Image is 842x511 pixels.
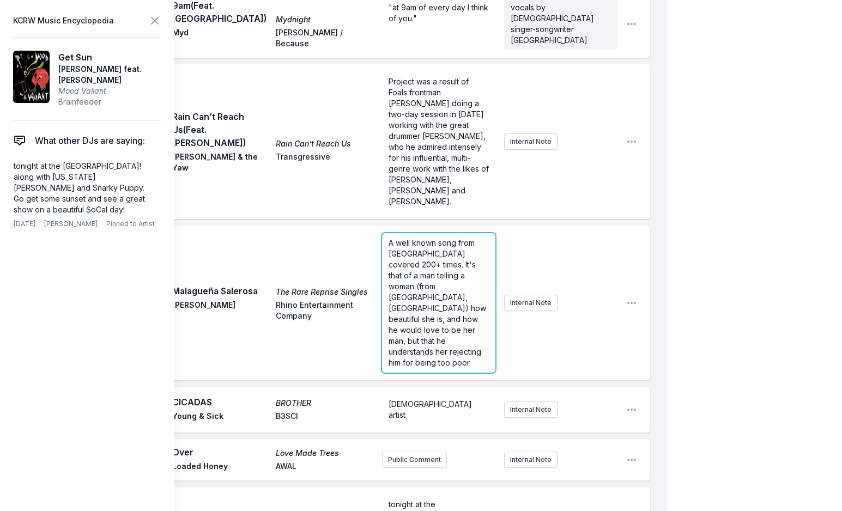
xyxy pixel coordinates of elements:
[389,3,490,23] span: "at 9am of every day I think of you."
[389,238,488,367] span: A well known song from [GEOGRAPHIC_DATA] covered 200+ times. It's that of a man telling a woman (...
[276,27,373,49] span: [PERSON_NAME] / Because
[276,14,373,25] span: Mydnight
[504,133,558,150] button: Internal Note
[276,287,373,297] span: The Rare Reprise Singles
[58,86,161,96] span: Mood Valiant
[13,13,114,28] span: KCRW Music Encyclopedia
[504,452,558,468] button: Internal Note
[172,151,269,173] span: [PERSON_NAME] & the Yaw
[276,461,373,474] span: AWAL
[276,300,373,321] span: Rhino Entertainment Company
[626,404,637,415] button: Open playlist item options
[626,297,637,308] button: Open playlist item options
[13,51,50,103] img: Mood Valiant
[504,295,558,311] button: Internal Note
[382,452,447,468] button: Public Comment
[276,411,373,424] span: B3SCI
[276,138,373,149] span: Rain Can’t Reach Us
[172,411,269,424] span: Young & Sick
[626,454,637,465] button: Open playlist item options
[172,110,269,149] span: Rain Can’t Reach Us (Feat. [PERSON_NAME])
[44,220,98,228] span: [PERSON_NAME]
[389,77,491,206] span: Project was a result of Foals frontman [PERSON_NAME] doing a two-day session in [DATE] working wi...
[58,96,161,107] span: Brainfeeder
[106,220,155,228] span: Pinned to Artist
[276,448,373,459] span: Love Made Trees
[172,284,269,297] span: Malagueña Salerosa
[511,3,596,45] span: vocals by [DEMOGRAPHIC_DATA] singer-songwriter [GEOGRAPHIC_DATA]
[14,161,156,215] p: tonight at the [GEOGRAPHIC_DATA]! along with [US_STATE][PERSON_NAME] and Snarky Puppy. Go get som...
[172,396,269,409] span: CICADAS
[35,134,145,147] span: What other DJs are saying:
[389,399,474,419] span: [DEMOGRAPHIC_DATA] artist
[276,151,373,173] span: Transgressive
[172,300,269,321] span: [PERSON_NAME]
[172,446,269,459] span: Over
[172,461,269,474] span: Loaded Honey
[14,220,35,228] span: [DATE]
[58,51,161,64] span: Get Sun
[626,136,637,147] button: Open playlist item options
[504,401,558,418] button: Internal Note
[626,19,637,29] button: Open playlist item options
[58,64,161,86] span: [PERSON_NAME] feat. [PERSON_NAME]
[172,27,269,49] span: Myd
[276,398,373,409] span: BROTHER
